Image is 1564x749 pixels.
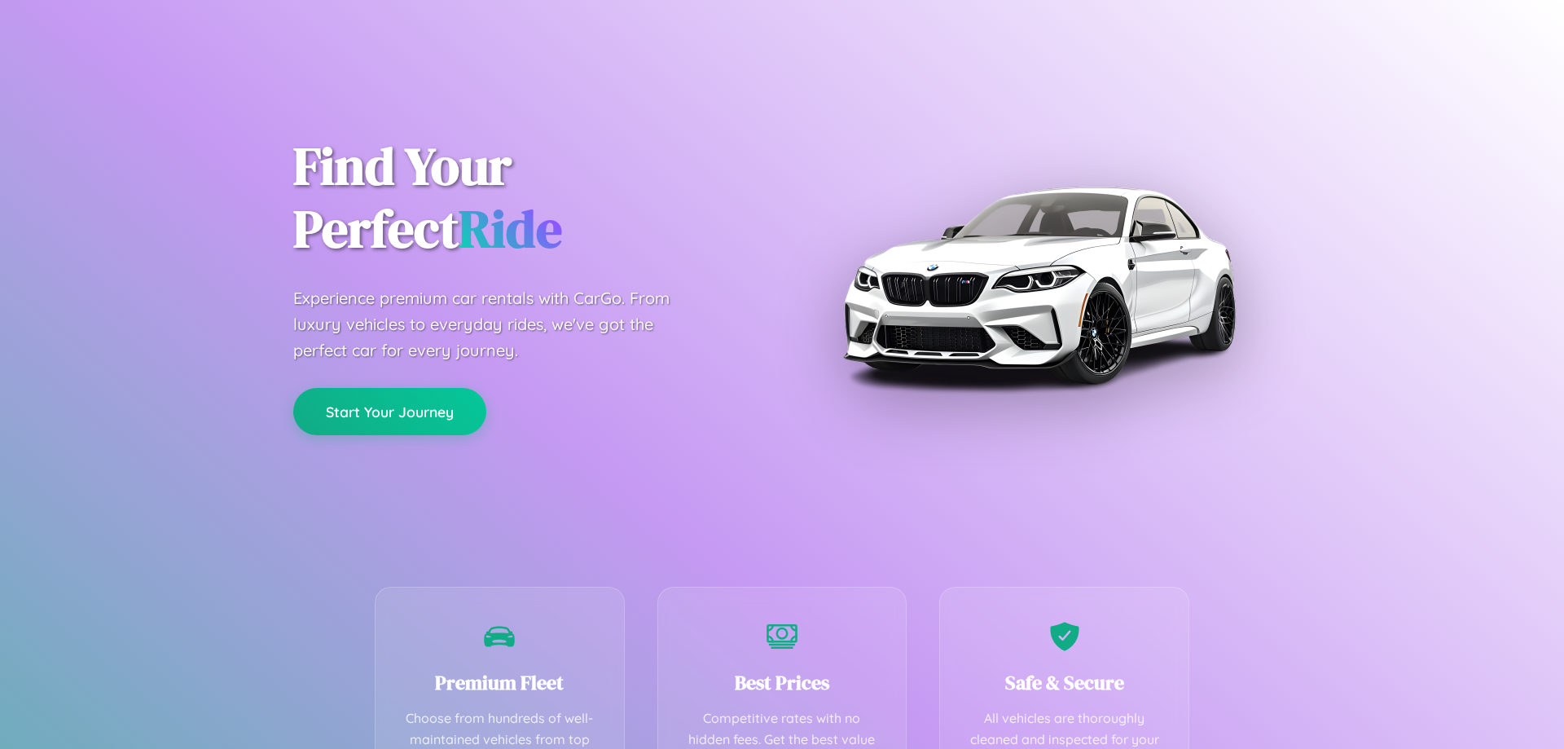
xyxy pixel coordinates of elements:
[964,669,1164,696] h3: Safe & Secure
[835,82,1242,489] img: Premium BMW car rental vehicle
[293,135,758,261] h1: Find Your Perfect
[400,669,600,696] h3: Premium Fleet
[293,285,701,363] p: Experience premium car rentals with CarGo. From luxury vehicles to everyday rides, we've got the ...
[459,193,562,264] span: Ride
[293,388,486,435] button: Start Your Journey
[683,669,882,696] h3: Best Prices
